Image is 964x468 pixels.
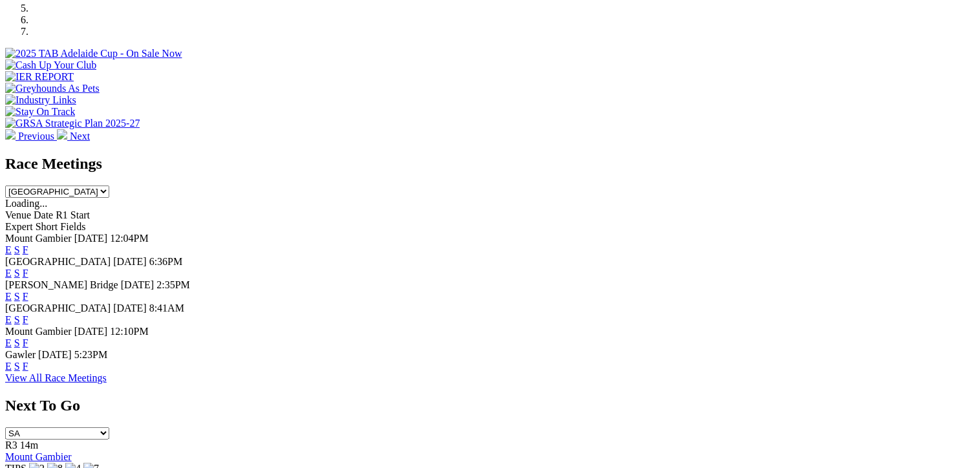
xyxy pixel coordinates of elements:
a: F [23,268,28,279]
a: E [5,268,12,279]
h2: Race Meetings [5,155,959,173]
span: 5:23PM [74,349,108,360]
span: [GEOGRAPHIC_DATA] [5,256,111,267]
a: E [5,361,12,372]
span: Mount Gambier [5,326,72,337]
span: Next [70,131,90,142]
a: E [5,244,12,255]
span: [DATE] [38,349,72,360]
a: F [23,361,28,372]
span: Expert [5,221,33,232]
span: [DATE] [121,279,155,290]
span: [DATE] [113,256,147,267]
a: F [23,337,28,348]
a: S [14,337,20,348]
span: Date [34,209,53,220]
img: GRSA Strategic Plan 2025-27 [5,118,140,129]
span: 12:04PM [110,233,149,244]
span: Gawler [5,349,36,360]
a: F [23,291,28,302]
span: R1 Start [56,209,90,220]
span: Venue [5,209,31,220]
span: [DATE] [113,303,147,314]
span: [PERSON_NAME] Bridge [5,279,118,290]
span: Fields [60,221,85,232]
span: R3 [5,440,17,451]
span: 2:35PM [156,279,190,290]
a: F [23,314,28,325]
a: S [14,314,20,325]
span: [DATE] [74,326,108,337]
img: chevron-right-pager-white.svg [57,129,67,140]
a: S [14,291,20,302]
span: 8:41AM [149,303,184,314]
span: Loading... [5,198,47,209]
span: [DATE] [74,233,108,244]
span: Mount Gambier [5,233,72,244]
img: Stay On Track [5,106,75,118]
a: S [14,268,20,279]
a: Previous [5,131,57,142]
a: F [23,244,28,255]
span: Previous [18,131,54,142]
img: Cash Up Your Club [5,59,96,71]
a: E [5,314,12,325]
img: chevron-left-pager-white.svg [5,129,16,140]
img: Industry Links [5,94,76,106]
a: Mount Gambier [5,451,72,462]
img: 2025 TAB Adelaide Cup - On Sale Now [5,48,182,59]
a: E [5,291,12,302]
span: 6:36PM [149,256,183,267]
a: E [5,337,12,348]
span: 14m [20,440,38,451]
h2: Next To Go [5,397,959,414]
img: IER REPORT [5,71,74,83]
span: Short [36,221,58,232]
a: S [14,244,20,255]
span: [GEOGRAPHIC_DATA] [5,303,111,314]
a: Next [57,131,90,142]
a: S [14,361,20,372]
img: Greyhounds As Pets [5,83,100,94]
span: 12:10PM [110,326,149,337]
a: View All Race Meetings [5,372,107,383]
